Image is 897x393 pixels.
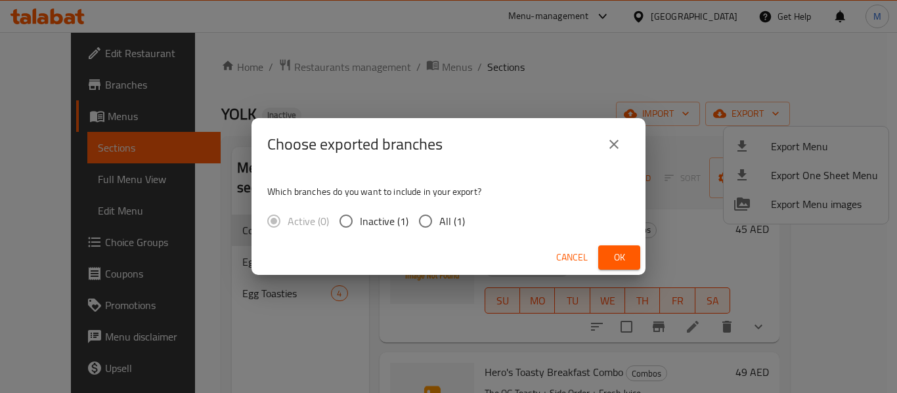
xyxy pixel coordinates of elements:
[267,134,443,155] h2: Choose exported branches
[360,213,408,229] span: Inactive (1)
[267,185,630,198] p: Which branches do you want to include in your export?
[598,245,640,270] button: Ok
[439,213,465,229] span: All (1)
[551,245,593,270] button: Cancel
[556,249,588,266] span: Cancel
[609,249,630,266] span: Ok
[288,213,329,229] span: Active (0)
[598,129,630,160] button: close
